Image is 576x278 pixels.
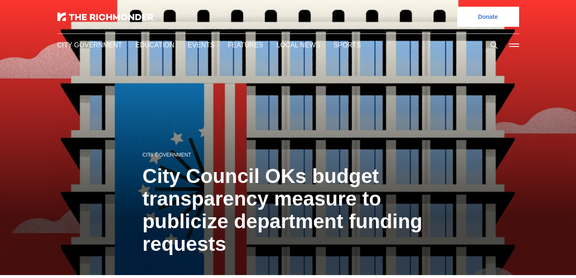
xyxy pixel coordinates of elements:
[143,151,189,158] a: City Government
[143,165,434,255] h1: City Council OKs budget transparency measure to publicize department funding requests
[224,40,256,50] a: Features
[270,40,311,50] a: Local News
[457,7,519,27] a: Donate
[133,40,172,50] a: Education
[57,13,154,21] img: The Richmonder
[488,39,500,51] button: Search this site
[57,40,120,50] a: City Government
[367,237,576,278] iframe: portal-trigger
[186,40,210,50] a: Events
[325,40,350,50] a: Sports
